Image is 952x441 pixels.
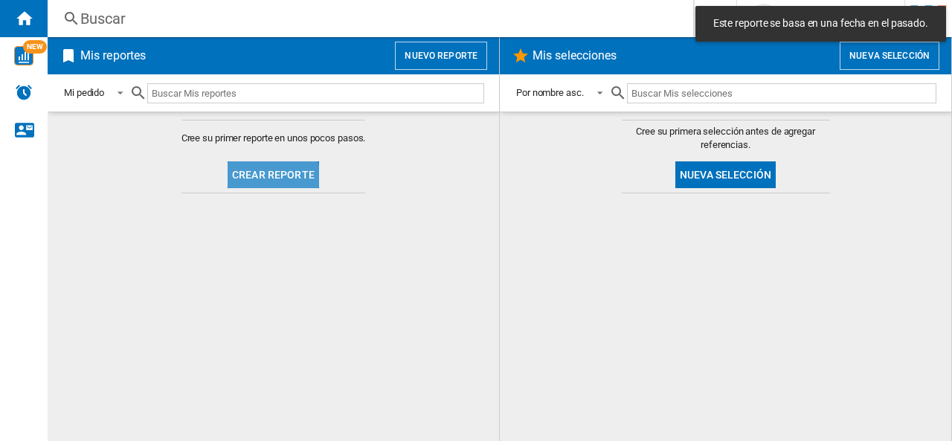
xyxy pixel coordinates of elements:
button: Nuevo reporte [395,42,487,70]
input: Buscar Mis selecciones [627,83,936,103]
span: Este reporte se basa en una fecha en el pasado. [709,16,933,31]
h2: Mis selecciones [530,42,620,70]
button: Nueva selección [675,161,776,188]
span: Cree su primera selección antes de agregar referencias. [622,125,830,152]
div: Buscar [80,8,654,29]
button: Crear reporte [228,161,319,188]
h2: Mis reportes [77,42,149,70]
div: Por nombre asc. [516,87,584,98]
span: NEW [23,40,47,54]
input: Buscar Mis reportes [147,83,484,103]
span: Cree su primer reporte en unos pocos pasos. [181,132,366,145]
img: alerts-logo.svg [15,83,33,101]
img: wise-card.svg [14,46,33,65]
div: Mi pedido [64,87,104,98]
button: Nueva selección [840,42,939,70]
